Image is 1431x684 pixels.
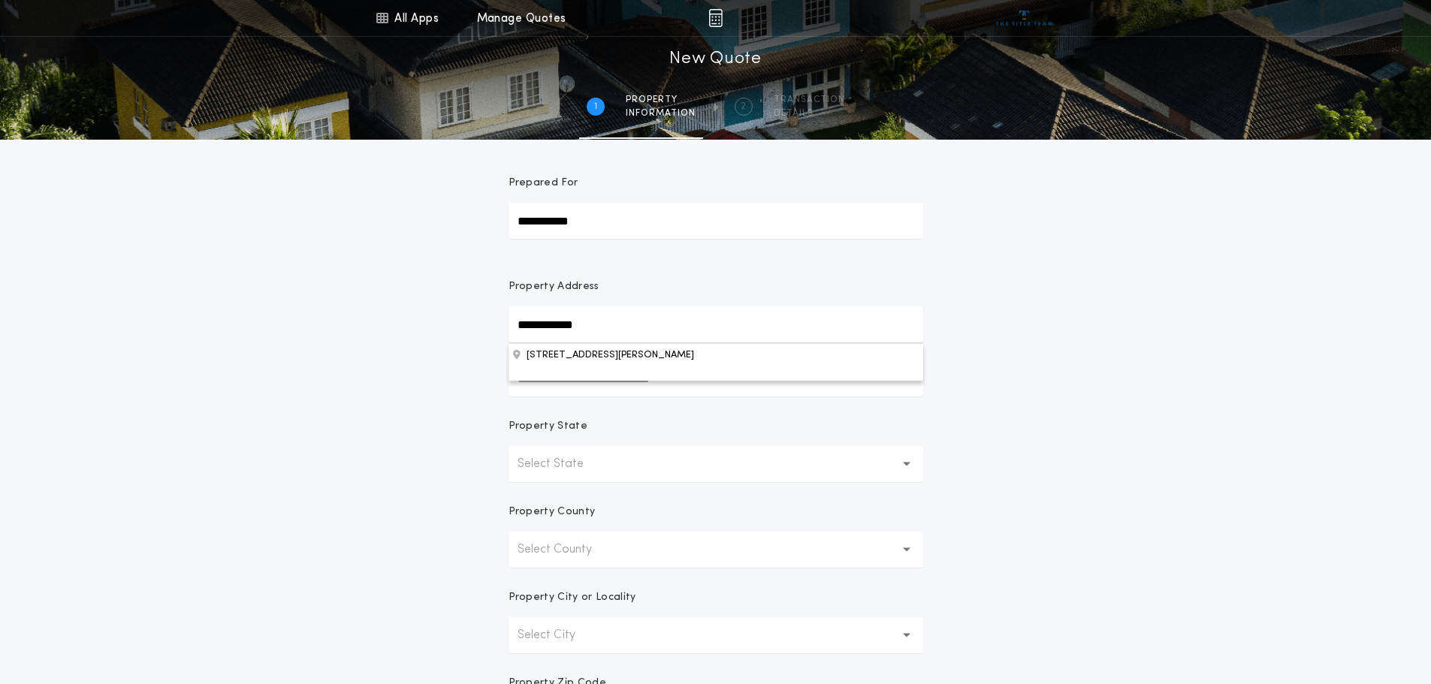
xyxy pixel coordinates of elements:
h2: 1 [594,101,597,113]
button: Select City [509,617,923,653]
h2: 2 [741,101,746,113]
span: information [626,107,696,119]
button: Select County [509,532,923,568]
h1: New Quote [669,47,761,71]
input: Prepared For [509,203,923,239]
img: vs-icon [996,11,1052,26]
p: Select City [518,626,599,644]
p: Property Address [509,279,923,294]
p: Select State [518,455,608,473]
p: Property State [509,419,587,434]
span: Transaction [774,94,845,106]
span: Property [626,94,696,106]
span: details [774,107,845,119]
button: Property Address [509,343,923,366]
img: img [708,9,723,27]
p: Property City or Locality [509,590,636,605]
p: Select County [518,541,616,559]
p: Prepared For [509,176,578,191]
p: Property County [509,505,596,520]
button: Select State [509,446,923,482]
